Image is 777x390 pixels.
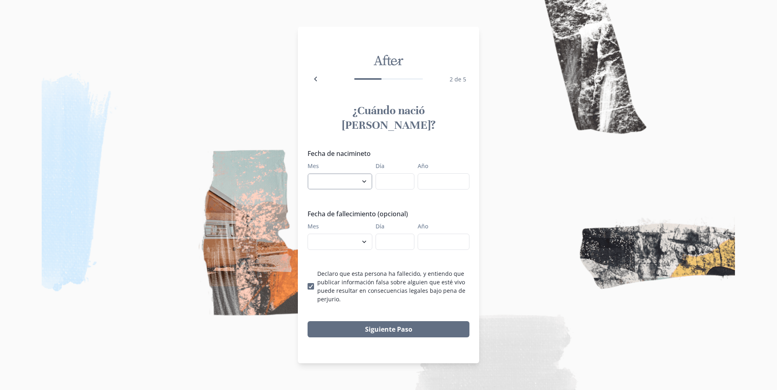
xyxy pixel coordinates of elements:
legend: Fecha de nacimineto [308,149,465,158]
legend: Fecha de fallecimiento (opcional) [308,209,465,219]
label: Día [376,222,410,230]
label: Mes [308,222,367,230]
label: Día [376,162,410,170]
label: Año [418,162,465,170]
span: 2 de 5 [450,75,466,83]
h1: ¿Cuándo nació [PERSON_NAME]? [308,103,469,132]
p: Declaro que esta persona ha fallecido, y entiendo que publicar información falsa sobre alguien qu... [317,269,469,303]
button: Back [308,71,324,87]
button: Siguiente Paso [308,321,469,337]
label: Año [418,222,465,230]
label: Mes [308,162,367,170]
